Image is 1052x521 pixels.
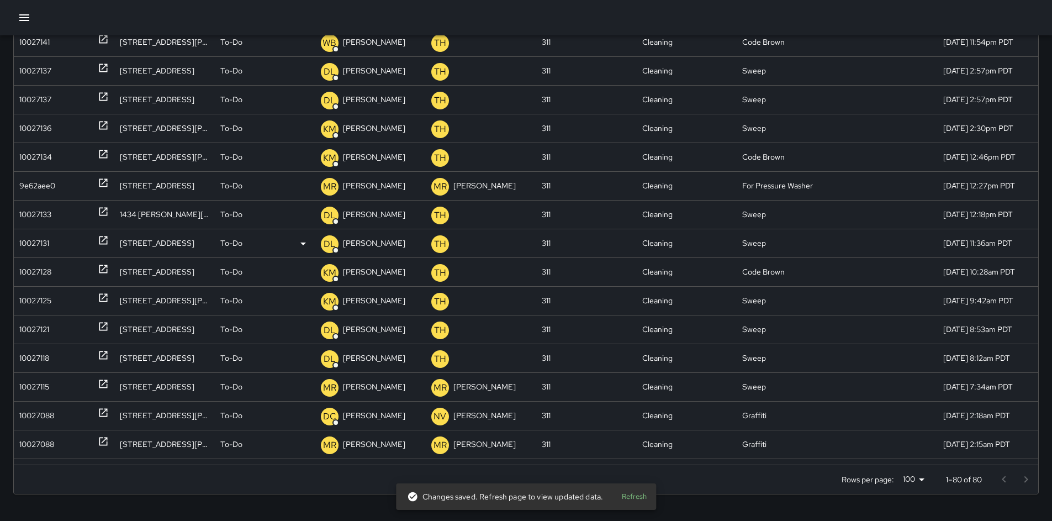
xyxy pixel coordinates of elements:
p: MR [434,180,447,193]
p: To-Do [220,402,242,430]
p: [PERSON_NAME] [453,373,516,401]
div: 119 9th Street [114,315,215,344]
div: Code Brown [737,28,837,56]
div: Sweep [737,372,837,401]
div: 385 10th Street [114,229,215,257]
p: To-Do [220,201,242,229]
div: 311 [536,28,637,56]
div: 10/1/2025, 11:54pm PDT [938,28,1038,56]
div: 100 [898,471,928,487]
p: To-Do [220,57,242,85]
div: 271 Clara Street [114,286,215,315]
div: 311 [536,229,637,257]
p: TH [434,151,446,165]
p: [PERSON_NAME] [343,172,405,200]
div: 10027125 [19,287,51,315]
div: 10027131 [19,229,49,257]
p: DC [323,410,336,423]
p: KM [323,266,336,280]
p: [PERSON_NAME] [343,287,405,315]
div: 311 [536,114,637,143]
div: 10/1/2025, 8:53am PDT [938,315,1038,344]
p: WB [323,36,336,50]
p: To-Do [220,114,242,143]
div: Cleaning [637,401,737,430]
div: 400 5th Street [114,257,215,286]
div: 10/1/2025, 8:12am PDT [938,344,1038,372]
div: 10/1/2025, 12:46pm PDT [938,143,1038,171]
p: [PERSON_NAME] [453,430,516,459]
div: 10/1/2025, 2:57pm PDT [938,85,1038,114]
p: DL [324,352,336,366]
p: [PERSON_NAME] [343,373,405,401]
div: Sweep [737,114,837,143]
div: 10/1/2025, 2:57pm PDT [938,56,1038,85]
div: Cleaning [637,459,737,487]
div: 1 Rausch Street [114,143,215,171]
p: TH [434,295,446,308]
div: 10027088 [19,402,54,430]
div: 10027141 [19,28,50,56]
div: 311 [536,171,637,200]
p: [PERSON_NAME] [453,172,516,200]
div: Sweep [737,85,837,114]
p: NV [434,410,446,423]
div: Sweep [737,315,837,344]
div: 311 [536,200,637,229]
div: 311 [536,344,637,372]
div: 15 Sumner Street [114,28,215,56]
div: 311 [536,257,637,286]
div: 10027088 [19,430,54,459]
p: To-Do [220,28,242,56]
p: TH [434,324,446,337]
p: To-Do [220,172,242,200]
p: [PERSON_NAME] [343,28,405,56]
div: 10027134 [19,143,52,171]
p: KM [323,295,336,308]
p: [PERSON_NAME] [343,201,405,229]
div: Graffiti [737,401,837,430]
div: 757 Brannan Street [114,401,215,430]
div: 10/1/2025, 1:28am PDT [938,459,1038,487]
p: To-Do [220,143,242,171]
p: MR [323,381,336,394]
div: 10027083 [19,459,54,487]
p: DL [324,209,336,222]
p: DL [324,238,336,251]
p: [PERSON_NAME] [343,315,405,344]
p: TH [434,65,446,78]
div: 10027115 [19,373,49,401]
p: 1–80 of 80 [946,474,982,485]
div: Graffiti [737,459,837,487]
div: 311 [536,286,637,315]
div: 695 Minna Street [114,372,215,401]
div: Cleaning [637,85,737,114]
p: TH [434,352,446,366]
div: 732 Brannan Street [114,430,215,459]
p: [PERSON_NAME] [343,143,405,171]
p: [PERSON_NAME] [343,229,405,257]
div: Cleaning [637,28,737,56]
div: Cleaning [637,143,737,171]
div: 311 [536,372,637,401]
p: [PERSON_NAME] [343,402,405,430]
div: Changes saved. Refresh page to view updated data. [407,487,603,507]
div: 10/1/2025, 2:18am PDT [938,401,1038,430]
p: TH [434,238,446,251]
div: Graffiti [737,430,837,459]
div: Sweep [737,56,837,85]
div: 10/1/2025, 2:15am PDT [938,430,1038,459]
p: To-Do [220,287,242,315]
p: MR [434,439,447,452]
div: Code Brown [737,257,837,286]
div: 10/1/2025, 10:28am PDT [938,257,1038,286]
div: For Pressure Washer [737,171,837,200]
p: To-Do [220,344,242,372]
p: TH [434,209,446,222]
p: To-Do [220,86,242,114]
p: To-Do [220,430,242,459]
div: Sweep [737,286,837,315]
p: TH [434,123,446,136]
div: 10/1/2025, 12:27pm PDT [938,171,1038,200]
div: 311 [536,85,637,114]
